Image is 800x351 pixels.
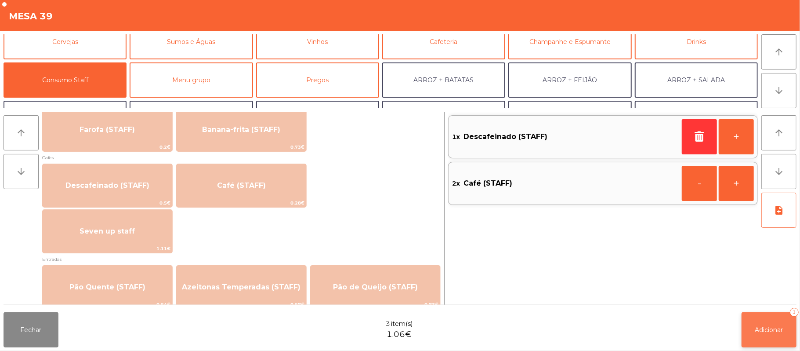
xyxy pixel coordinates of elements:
[42,255,441,263] span: Entradas
[130,24,253,59] button: Sumos e Águas
[452,130,460,143] span: 1x
[43,199,172,207] span: 0.5€
[386,319,390,329] span: 3
[382,62,505,98] button: ARROZ + BATATAS
[65,181,149,190] span: Descafeinado (STAFF)
[635,101,758,136] button: FEIJÃO + FEIJÃO
[333,283,418,291] span: Pão de Queijo (STAFF)
[774,205,784,216] i: note_add
[177,199,306,207] span: 0.28€
[256,24,379,59] button: Vinhos
[761,115,796,150] button: arrow_upward
[80,227,135,235] span: Seven up staff
[130,62,253,98] button: Menu grupo
[382,101,505,136] button: BATATA + BATATA
[382,24,505,59] button: Cafeteria
[774,128,784,138] i: arrow_upward
[463,177,512,190] span: Café (STAFF)
[4,24,127,59] button: Cervejas
[463,130,547,143] span: Descafeinado (STAFF)
[130,101,253,136] button: BATATA + FEIJÃO
[774,166,784,177] i: arrow_downward
[16,166,26,177] i: arrow_downward
[742,312,796,347] button: Adicionar3
[80,125,135,134] span: Farofa (STAFF)
[635,62,758,98] button: ARROZ + SALADA
[256,101,379,136] button: BATATA + SALADA
[42,154,441,162] span: Cafes
[43,143,172,151] span: 0.2€
[761,154,796,189] button: arrow_downward
[182,283,300,291] span: Azeitonas Temperadas (STAFF)
[43,300,172,309] span: 0.54€
[4,101,127,136] button: ARROZ + ARROZ
[43,245,172,253] span: 1.11€
[755,326,783,334] span: Adicionar
[4,62,127,98] button: Consumo Staff
[311,300,440,309] span: 0.73€
[761,34,796,69] button: arrow_upward
[4,312,58,347] button: Fechar
[4,115,39,150] button: arrow_upward
[69,283,145,291] span: Pão Quente (STAFF)
[719,166,754,201] button: +
[177,300,306,309] span: 0.57€
[177,143,306,151] span: 0.73€
[391,319,413,329] span: item(s)
[635,24,758,59] button: Drinks
[761,193,796,228] button: note_add
[774,85,784,96] i: arrow_downward
[719,119,754,154] button: +
[16,128,26,138] i: arrow_upward
[387,329,412,340] span: 1.06€
[508,62,631,98] button: ARROZ + FEIJÃO
[508,101,631,136] button: FEIJÃO + SALADA
[9,10,53,23] h4: Mesa 39
[761,73,796,108] button: arrow_downward
[4,154,39,189] button: arrow_downward
[452,177,460,190] span: 2x
[202,125,280,134] span: Banana-frita (STAFF)
[790,308,799,317] div: 3
[508,24,631,59] button: Champanhe e Espumante
[217,181,266,190] span: Café (STAFF)
[682,166,717,201] button: -
[256,62,379,98] button: Pregos
[774,47,784,57] i: arrow_upward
